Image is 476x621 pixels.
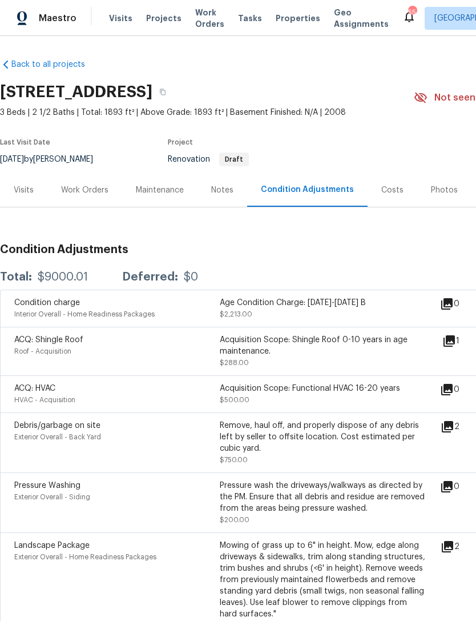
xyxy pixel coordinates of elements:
span: Interior Overall - Home Readiness Packages [14,311,155,318]
span: Tasks [238,14,262,22]
span: ACQ: Shingle Roof [14,336,83,344]
div: 55 [408,7,416,18]
div: Mowing of grass up to 6" in height. Mow, edge along driveways & sidewalks, trim along standing st... [220,540,425,620]
span: Properties [276,13,320,24]
div: Remove, haul off, and properly dispose of any debris left by seller to offsite location. Cost est... [220,420,425,454]
div: Condition Adjustments [261,184,354,195]
div: Maintenance [136,185,184,196]
div: Photos [431,185,458,196]
span: Pressure Washing [14,482,80,490]
div: Pressure wash the driveways/walkways as directed by the PM. Ensure that all debris and residue ar... [220,480,425,514]
div: $9000.01 [38,271,88,283]
span: Exterior Overall - Back Yard [14,434,101,440]
span: $2,213.00 [220,311,252,318]
div: Visits [14,185,34,196]
span: Draft [220,156,248,163]
span: Renovation [168,155,249,163]
span: $288.00 [220,359,249,366]
span: Work Orders [195,7,224,30]
span: Roof - Acquisition [14,348,71,355]
div: Work Orders [61,185,108,196]
span: $500.00 [220,396,249,403]
span: Exterior Overall - Home Readiness Packages [14,554,156,560]
div: Acquisition Scope: Functional HVAC 16-20 years [220,383,425,394]
button: Copy Address [152,82,173,102]
div: Costs [381,185,404,196]
div: Age Condition Charge: [DATE]-[DATE] B [220,297,425,309]
div: $0 [184,271,198,283]
span: ACQ: HVAC [14,384,55,392]
span: Debris/garbage on site [14,422,100,430]
span: HVAC - Acquisition [14,396,75,403]
div: Acquisition Scope: Shingle Roof 0-10 years in age maintenance. [220,334,425,357]
span: Condition charge [14,299,80,307]
span: Landscape Package [14,542,90,550]
span: $750.00 [220,456,248,463]
span: Visits [109,13,132,24]
div: Notes [211,185,233,196]
span: $200.00 [220,516,249,523]
span: Project [168,139,193,146]
span: Projects [146,13,181,24]
span: Maestro [39,13,76,24]
span: Geo Assignments [334,7,389,30]
span: Exterior Overall - Siding [14,494,90,500]
div: Deferred: [122,271,178,283]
